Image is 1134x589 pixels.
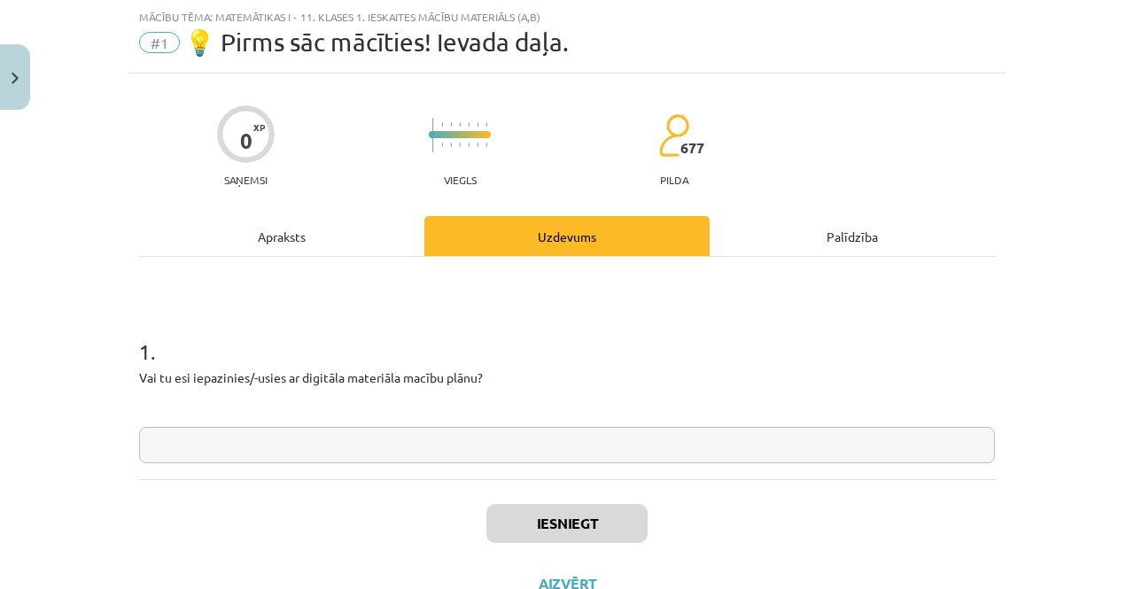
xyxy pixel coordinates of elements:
img: icon-short-line-57e1e144782c952c97e751825c79c345078a6d821885a25fce030b3d8c18986b.svg [459,143,461,147]
img: icon-short-line-57e1e144782c952c97e751825c79c345078a6d821885a25fce030b3d8c18986b.svg [441,122,443,127]
img: icon-long-line-d9ea69661e0d244f92f715978eff75569469978d946b2353a9bb055b3ed8787d.svg [432,118,434,152]
img: icon-short-line-57e1e144782c952c97e751825c79c345078a6d821885a25fce030b3d8c18986b.svg [485,122,487,127]
img: students-c634bb4e5e11cddfef0936a35e636f08e4e9abd3cc4e673bd6f9a4125e45ecb1.svg [658,113,689,158]
img: icon-short-line-57e1e144782c952c97e751825c79c345078a6d821885a25fce030b3d8c18986b.svg [441,143,443,147]
img: icon-short-line-57e1e144782c952c97e751825c79c345078a6d821885a25fce030b3d8c18986b.svg [477,122,478,127]
img: icon-close-lesson-0947bae3869378f0d4975bcd49f059093ad1ed9edebbc8119c70593378902aed.svg [12,73,19,84]
img: icon-short-line-57e1e144782c952c97e751825c79c345078a6d821885a25fce030b3d8c18986b.svg [485,143,487,147]
div: Uzdevums [424,216,710,256]
h1: 1 . [139,308,995,363]
span: #1 [139,32,180,53]
div: Mācību tēma: Matemātikas i - 11. klases 1. ieskaites mācību materiāls (a,b) [139,11,995,23]
p: Saņemsi [217,174,275,186]
img: icon-short-line-57e1e144782c952c97e751825c79c345078a6d821885a25fce030b3d8c18986b.svg [468,143,470,147]
img: icon-short-line-57e1e144782c952c97e751825c79c345078a6d821885a25fce030b3d8c18986b.svg [477,143,478,147]
button: Iesniegt [486,504,648,543]
span: 677 [680,140,704,156]
p: Viegls [444,174,477,186]
span: XP [253,122,265,132]
div: Palīdzība [710,216,995,256]
span: 💡 Pirms sāc mācīties! Ievada daļa. [184,27,569,57]
p: Vai tu esi iepazinies/-usies ar digitāla materiāla macību plānu? [139,368,995,387]
img: icon-short-line-57e1e144782c952c97e751825c79c345078a6d821885a25fce030b3d8c18986b.svg [450,122,452,127]
div: Apraksts [139,216,424,256]
img: icon-short-line-57e1e144782c952c97e751825c79c345078a6d821885a25fce030b3d8c18986b.svg [459,122,461,127]
img: icon-short-line-57e1e144782c952c97e751825c79c345078a6d821885a25fce030b3d8c18986b.svg [450,143,452,147]
img: icon-short-line-57e1e144782c952c97e751825c79c345078a6d821885a25fce030b3d8c18986b.svg [468,122,470,127]
div: 0 [240,128,252,153]
p: pilda [660,174,688,186]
